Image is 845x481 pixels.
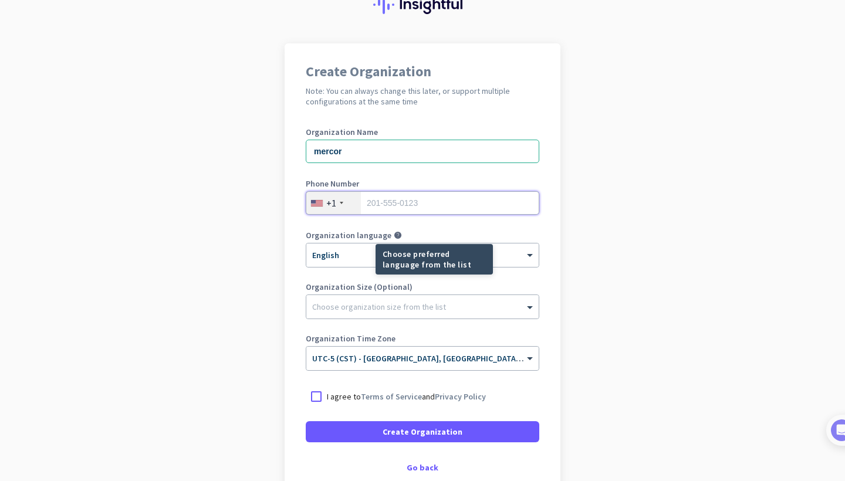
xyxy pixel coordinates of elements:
label: Organization Size (Optional) [306,283,539,291]
h2: Note: You can always change this later, or support multiple configurations at the same time [306,86,539,107]
label: Phone Number [306,179,539,188]
div: Choose preferred language from the list [376,244,493,275]
div: +1 [326,197,336,209]
input: What is the name of your organization? [306,140,539,163]
label: Organization Time Zone [306,334,539,343]
label: Organization Name [306,128,539,136]
i: help [394,231,402,239]
label: Organization language [306,231,391,239]
span: Create Organization [383,426,462,438]
div: Go back [306,463,539,472]
input: 201-555-0123 [306,191,539,215]
button: Create Organization [306,421,539,442]
a: Terms of Service [361,391,422,402]
a: Privacy Policy [435,391,486,402]
h1: Create Organization [306,65,539,79]
p: I agree to and [327,391,486,402]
